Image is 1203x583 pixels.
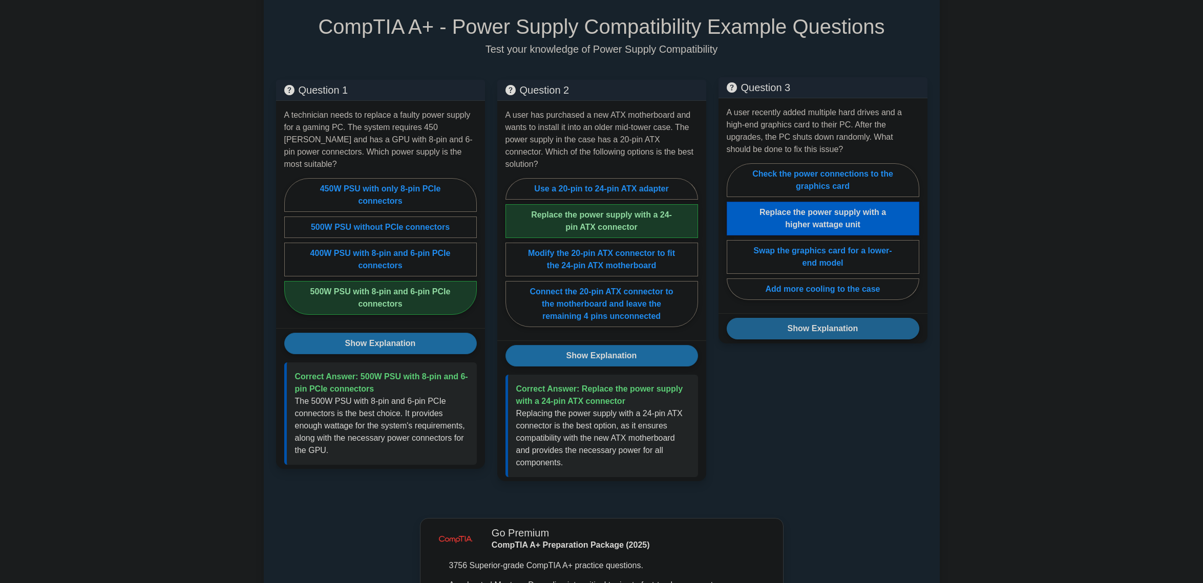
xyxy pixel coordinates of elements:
p: The 500W PSU with 8-pin and 6-pin PCIe connectors is the best choice. It provides enough wattage ... [295,395,469,457]
p: A user recently added multiple hard drives and a high-end graphics card to their PC. After the up... [727,106,919,156]
label: 500W PSU without PCIe connectors [284,217,477,238]
label: Use a 20-pin to 24-pin ATX adapter [505,178,698,200]
span: Correct Answer: 500W PSU with 8-pin and 6-pin PCIe connectors [295,372,468,393]
label: 450W PSU with only 8-pin PCIe connectors [284,178,477,212]
label: Add more cooling to the case [727,278,919,300]
label: Replace the power supply with a higher wattage unit [727,202,919,235]
label: Connect the 20-pin ATX connector to the motherboard and leave the remaining 4 pins unconnected [505,281,698,327]
button: Show Explanation [505,345,698,366]
label: Modify the 20-pin ATX connector to fit the 24-pin ATX motherboard [505,243,698,276]
button: Show Explanation [284,333,477,354]
p: Test your knowledge of Power Supply Compatibility [276,43,927,55]
p: A user has purchased a new ATX motherboard and wants to install it into an older mid-tower case. ... [505,109,698,170]
h5: Question 1 [284,84,477,96]
label: Check the power connections to the graphics card [727,163,919,197]
span: Correct Answer: Replace the power supply with a 24-pin ATX connector [516,384,683,405]
h5: CompTIA A+ - Power Supply Compatibility Example Questions [276,14,927,39]
label: 500W PSU with 8-pin and 6-pin PCIe connectors [284,281,477,315]
label: Swap the graphics card for a lower-end model [727,240,919,274]
h5: Question 2 [505,84,698,96]
h5: Question 3 [727,81,919,94]
p: Replacing the power supply with a 24-pin ATX connector is the best option, as it ensures compatib... [516,407,690,469]
p: A technician needs to replace a faulty power supply for a gaming PC. The system requires 450 [PER... [284,109,477,170]
button: Show Explanation [727,318,919,339]
label: Replace the power supply with a 24-pin ATX connector [505,204,698,238]
label: 400W PSU with 8-pin and 6-pin PCIe connectors [284,243,477,276]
